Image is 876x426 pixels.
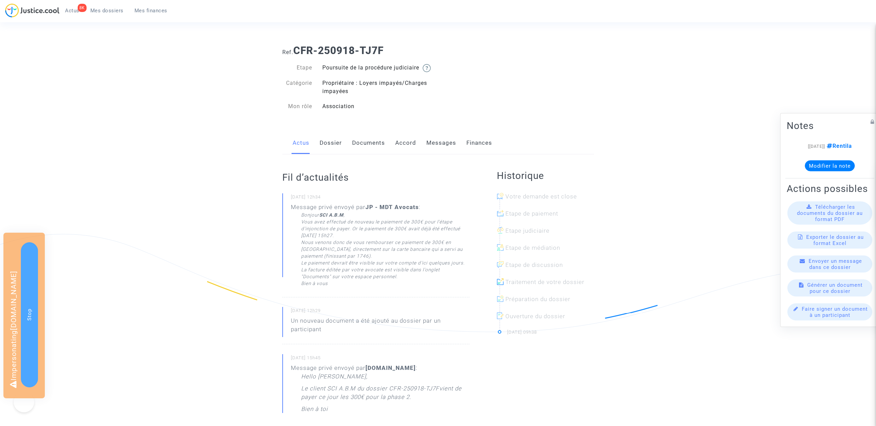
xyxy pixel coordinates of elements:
[21,242,38,387] button: Stop
[317,79,438,95] div: Propriétaire : Loyers impayés/Charges impayées
[3,233,45,398] div: Impersonating
[808,143,825,149] span: [[DATE]]
[365,364,416,371] b: [DOMAIN_NAME]
[301,211,469,287] div: Bonjour , Vous avez effectué de nouveau le paiement de 300€ pour l'étape d'injonction de payer. O...
[352,132,385,154] a: Documents
[787,119,873,131] h2: Notes
[395,132,416,154] a: Accord
[365,204,419,210] b: JP - MDT Avocats
[825,142,852,149] span: Rentila
[291,317,469,337] p: Un nouveau document a été ajouté au dossier par un participant
[65,8,79,14] span: Actus
[85,5,129,16] a: Mes dossiers
[277,64,318,72] div: Etape
[787,182,873,194] h2: Actions possibles
[293,44,384,56] b: CFR-250918-TJ7F
[805,160,855,171] button: Modifier la note
[466,132,492,154] a: Finances
[291,194,469,203] small: [DATE] 12h34
[301,405,328,417] p: Bien à toi
[60,5,85,16] a: 8KActus
[317,102,438,111] div: Association
[26,309,33,321] span: Stop
[293,132,309,154] a: Actus
[282,171,469,183] h2: Fil d’actualités
[797,204,863,222] span: Télécharger les documents du dossier au format PDF
[301,384,469,405] p: Le client SCI A.B.M du dossier CFR-250918-TJ7Fvient de payer ce jour les 300€ pour la phase 2.
[282,49,293,55] span: Ref.
[134,8,167,14] span: Mes finances
[129,5,173,16] a: Mes finances
[90,8,124,14] span: Mes dossiers
[423,64,431,72] img: help.svg
[317,64,438,72] div: Poursuite de la procédure judiciaire
[319,212,344,218] strong: SCI A.B.M
[291,308,469,317] small: [DATE] 12h29
[426,132,456,154] a: Messages
[807,282,863,294] span: Générer un document pour ce dossier
[806,234,864,246] span: Exporter le dossier au format Excel
[5,3,60,17] img: jc-logo.svg
[802,306,868,318] span: Faire signer un document à un participant
[301,372,368,384] p: Hello [PERSON_NAME],
[78,4,87,12] div: 8K
[497,170,594,182] h2: Historique
[277,102,318,111] div: Mon rôle
[277,79,318,95] div: Catégorie
[291,203,469,287] div: Message privé envoyé par :
[14,392,34,412] iframe: Help Scout Beacon - Open
[505,193,577,200] span: Votre demande est close
[291,364,469,417] div: Message privé envoyé par :
[809,258,862,270] span: Envoyer un message dans ce dossier
[291,355,469,364] small: [DATE] 15h45
[320,132,342,154] a: Dossier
